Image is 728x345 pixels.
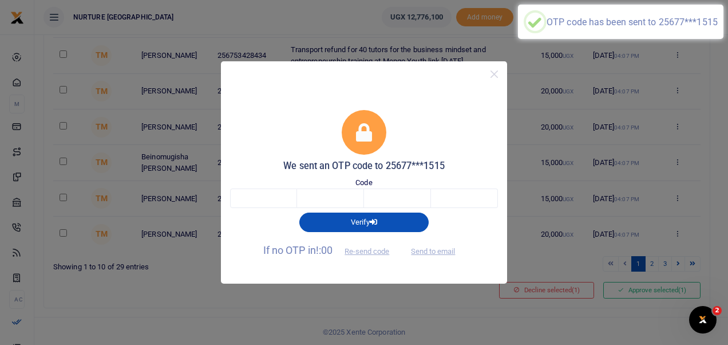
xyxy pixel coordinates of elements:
span: If no OTP in [263,244,399,256]
h5: We sent an OTP code to 25677***1515 [230,160,498,172]
div: OTP code has been sent to 25677***1515 [547,17,718,28]
span: !:00 [316,244,333,256]
button: Close [486,66,503,83]
label: Code [355,177,372,189]
span: 2 [713,306,722,315]
iframe: Intercom live chat [689,306,717,334]
button: Verify [299,213,429,232]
